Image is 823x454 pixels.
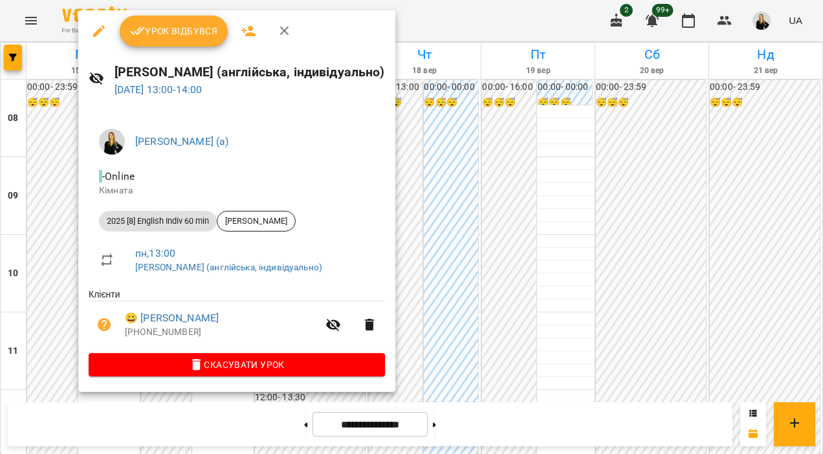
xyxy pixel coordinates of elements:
[135,262,322,272] a: [PERSON_NAME] (англійська, індивідуально)
[99,129,125,155] img: 4a571d9954ce9b31f801162f42e49bd5.jpg
[135,135,229,147] a: [PERSON_NAME] (а)
[89,353,385,376] button: Скасувати Урок
[115,83,203,96] a: [DATE] 13:00-14:00
[99,184,375,197] p: Кімната
[120,16,228,47] button: Урок відбувся
[125,310,219,326] a: 😀 [PERSON_NAME]
[217,215,295,227] span: [PERSON_NAME]
[99,215,217,227] span: 2025 [8] English Indiv 60 min
[130,23,218,39] span: Урок відбувся
[99,170,137,182] span: - Online
[89,309,120,340] button: Візит ще не сплачено. Додати оплату?
[99,357,375,373] span: Скасувати Урок
[135,247,175,259] a: пн , 13:00
[125,326,318,339] p: [PHONE_NUMBER]
[89,288,385,352] ul: Клієнти
[217,211,296,232] div: [PERSON_NAME]
[115,62,385,82] h6: [PERSON_NAME] (англійська, індивідуально)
